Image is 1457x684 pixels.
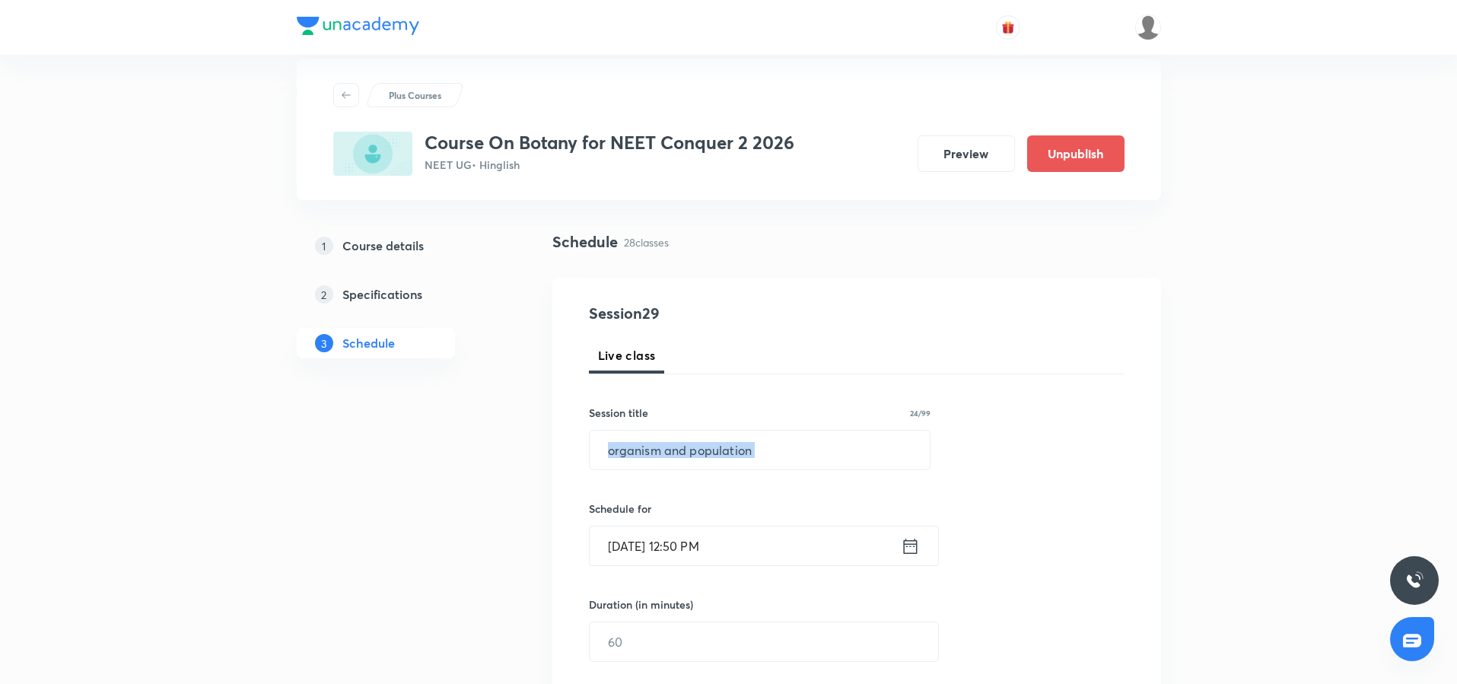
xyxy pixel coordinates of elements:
h5: Specifications [342,285,422,304]
h3: Course On Botany for NEET Conquer 2 2026 [425,132,794,154]
img: Company Logo [297,17,419,35]
img: avatar [1001,21,1015,34]
h6: Schedule for [589,501,931,517]
h6: Duration (in minutes) [589,597,693,612]
button: Unpublish [1027,135,1125,172]
p: NEET UG • Hinglish [425,157,794,173]
img: 31DE1953-C40A-4EFE-A1D3-0570D51F59F4_plus.png [333,132,412,176]
input: 60 [590,622,938,661]
button: avatar [996,15,1020,40]
img: Huzaiff [1135,14,1161,40]
h5: Schedule [342,334,395,352]
a: Company Logo [297,17,419,39]
p: 24/99 [910,409,931,417]
p: 28 classes [624,234,669,250]
p: 2 [315,285,333,304]
span: Live class [598,346,656,364]
h4: Session 29 [589,302,867,325]
img: ttu [1405,571,1424,590]
button: Preview [918,135,1015,172]
p: 1 [315,237,333,255]
h4: Schedule [552,231,618,253]
h6: Session title [589,405,648,421]
h5: Course details [342,237,424,255]
p: 3 [315,334,333,352]
a: 1Course details [297,231,504,261]
p: Plus Courses [389,88,441,102]
input: A great title is short, clear and descriptive [590,431,931,469]
a: 2Specifications [297,279,504,310]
